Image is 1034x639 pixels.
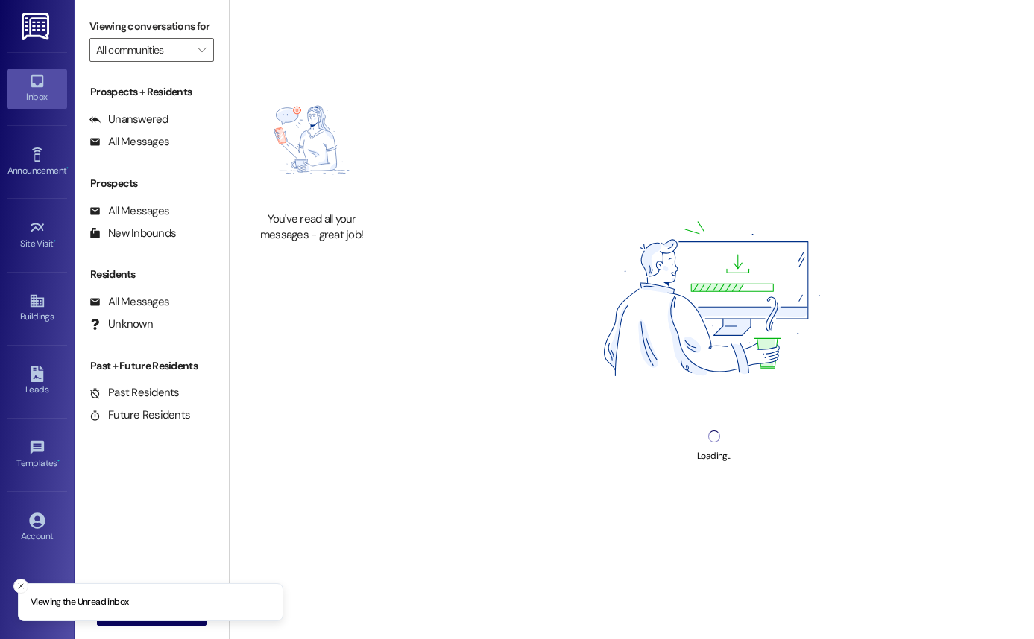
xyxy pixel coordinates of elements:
a: Buildings [7,288,67,328]
a: Leads [7,361,67,401]
div: All Messages [89,294,169,310]
div: You've read all your messages - great job! [246,212,377,244]
div: Prospects [75,176,229,191]
p: Viewing the Unread inbox [31,596,128,609]
a: Support [7,581,67,621]
a: Templates • [7,435,67,475]
img: ResiDesk Logo [22,13,52,40]
span: • [54,236,56,247]
span: • [57,456,60,466]
div: Past + Future Residents [75,358,229,374]
div: Future Residents [89,407,190,423]
a: Account [7,508,67,548]
div: New Inbounds [89,226,176,241]
div: All Messages [89,134,169,150]
div: Prospects + Residents [75,84,229,100]
span: • [66,163,69,174]
div: All Messages [89,203,169,219]
div: Residents [75,267,229,282]
label: Viewing conversations for [89,15,214,38]
input: All communities [96,38,190,62]
button: Close toast [13,579,28,594]
div: Past Residents [89,385,180,401]
a: Inbox [7,69,67,109]
img: empty-state [246,76,377,204]
i:  [198,44,206,56]
div: Loading... [697,448,731,464]
a: Site Visit • [7,215,67,255]
div: Unknown [89,317,153,332]
div: Unanswered [89,112,168,127]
